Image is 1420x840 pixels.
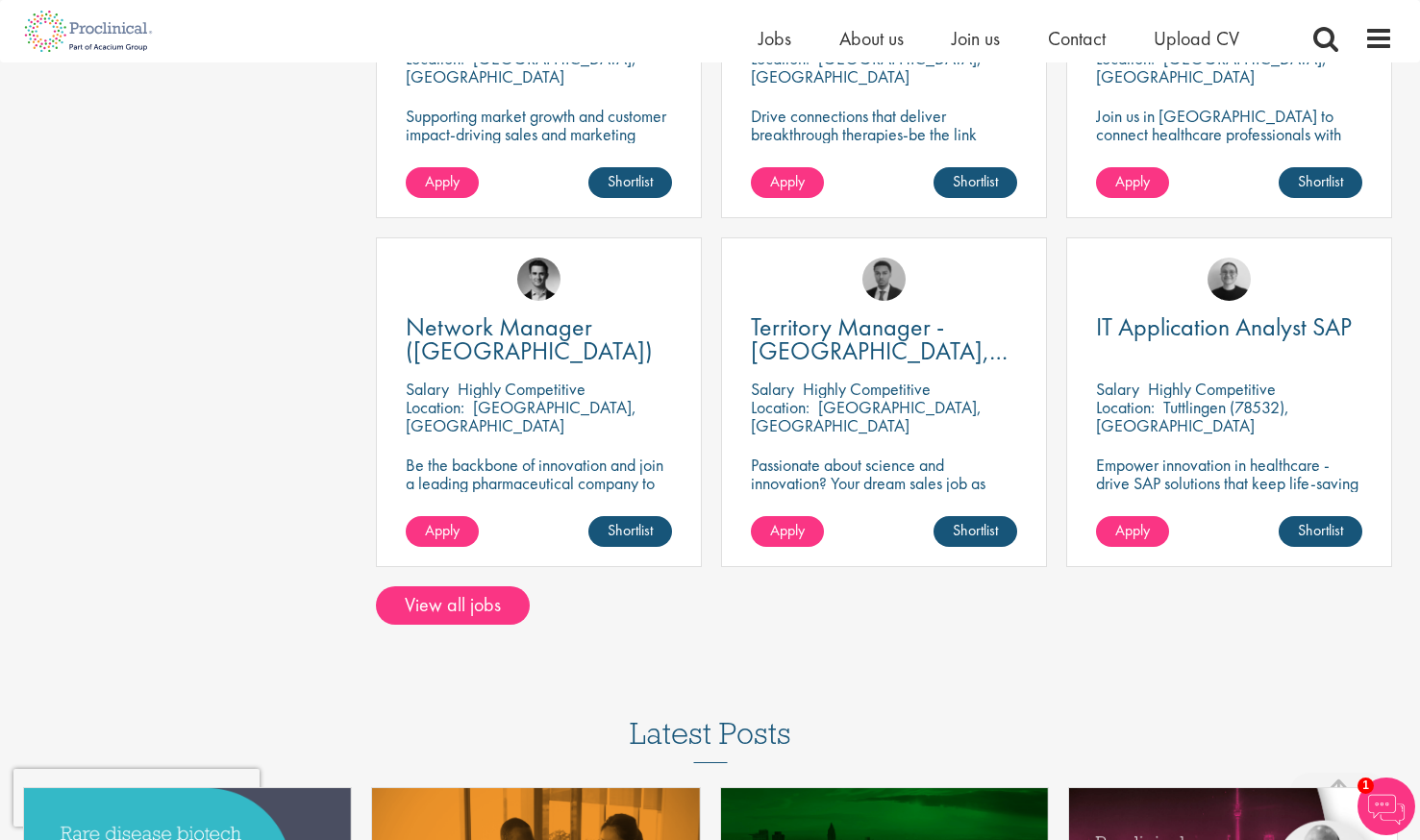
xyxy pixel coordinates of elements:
[803,378,931,400] p: Highly Competitive
[406,310,653,367] span: Network Manager ([GEOGRAPHIC_DATA])
[1148,378,1276,400] p: Highly Competitive
[1279,516,1362,547] a: Shortlist
[751,396,982,436] p: [GEOGRAPHIC_DATA], [GEOGRAPHIC_DATA]
[1096,315,1362,339] a: IT Application Analyst SAP
[406,396,464,418] span: Location:
[458,378,585,400] p: Highly Competitive
[839,26,904,51] a: About us
[751,315,1017,363] a: Territory Manager - [GEOGRAPHIC_DATA], [GEOGRAPHIC_DATA]
[1048,26,1106,51] a: Contact
[1115,520,1150,540] span: Apply
[1096,167,1169,198] a: Apply
[751,47,982,87] p: [GEOGRAPHIC_DATA], [GEOGRAPHIC_DATA]
[406,315,672,363] a: Network Manager ([GEOGRAPHIC_DATA])
[406,107,672,180] p: Supporting market growth and customer impact-driving sales and marketing excellence across DACH i...
[406,167,479,198] a: Apply
[406,47,636,87] p: [GEOGRAPHIC_DATA], [GEOGRAPHIC_DATA]
[770,520,805,540] span: Apply
[1096,107,1362,180] p: Join us in [GEOGRAPHIC_DATA] to connect healthcare professionals with breakthrough therapies and ...
[751,310,1008,391] span: Territory Manager - [GEOGRAPHIC_DATA], [GEOGRAPHIC_DATA]
[1096,310,1352,343] span: IT Application Analyst SAP
[1096,456,1362,510] p: Empower innovation in healthcare - drive SAP solutions that keep life-saving technology running s...
[425,520,460,540] span: Apply
[751,167,824,198] a: Apply
[759,26,791,51] a: Jobs
[13,769,260,827] iframe: reCAPTCHA
[1096,516,1169,547] a: Apply
[751,396,810,418] span: Location:
[517,258,561,301] img: Max Slevogt
[406,456,672,529] p: Be the backbone of innovation and join a leading pharmaceutical company to help keep life-changin...
[376,586,530,625] a: View all jobs
[751,378,794,400] span: Salary
[862,258,906,301] img: Carl Gbolade
[1096,47,1327,87] p: [GEOGRAPHIC_DATA], [GEOGRAPHIC_DATA]
[588,167,672,198] a: Shortlist
[751,516,824,547] a: Apply
[425,171,460,191] span: Apply
[588,516,672,547] a: Shortlist
[934,167,1017,198] a: Shortlist
[1096,378,1139,400] span: Salary
[952,26,1000,51] a: Join us
[406,396,636,436] p: [GEOGRAPHIC_DATA], [GEOGRAPHIC_DATA]
[406,516,479,547] a: Apply
[406,378,449,400] span: Salary
[1096,396,1155,418] span: Location:
[1279,167,1362,198] a: Shortlist
[751,456,1017,510] p: Passionate about science and innovation? Your dream sales job as Territory Manager awaits!
[1208,258,1251,301] img: Emma Pretorious
[751,107,1017,180] p: Drive connections that deliver breakthrough therapies-be the link between innovation and impact i...
[770,171,805,191] span: Apply
[1096,396,1289,436] p: Tuttlingen (78532), [GEOGRAPHIC_DATA]
[630,717,791,763] h3: Latest Posts
[1358,778,1415,835] img: Chatbot
[934,516,1017,547] a: Shortlist
[1358,778,1374,794] span: 1
[1115,171,1150,191] span: Apply
[1154,26,1239,51] a: Upload CV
